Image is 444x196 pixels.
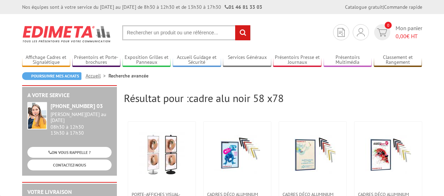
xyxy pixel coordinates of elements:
[22,21,112,47] img: Edimeta
[223,54,271,66] a: Services Généraux
[365,132,411,178] img: Cadres déco aluminium pour affiches 40 x 60 cm Coloris : Noir, bleu, rouge, alu anodisé, blanc, d...
[122,25,251,40] input: Rechercher un produit ou une référence...
[345,4,383,10] a: Catalogue gratuit
[214,132,260,178] img: Cadres déco aluminium pour affiches 30 x 40 cm Coloris : Noir, bleu, rouge, alu anodisé, blanc, d...
[372,24,422,40] a: devis rapide 0 Mon panier 0,00€ HT
[51,111,112,123] div: [PERSON_NAME][DATE] au [DATE]
[122,54,171,66] a: Exposition Grilles et Panneaux
[51,102,103,109] strong: [PHONE_NUMBER] 03
[225,4,262,10] strong: 01 46 81 33 03
[377,28,387,36] img: devis rapide
[86,73,108,79] a: Accueil
[338,28,345,37] img: devis rapide
[396,24,422,40] span: Mon panier
[51,111,112,136] div: 08h30 à 12h30 13h30 à 17h30
[27,92,112,99] h2: A votre service
[22,4,262,11] div: Nos équipes sont à votre service du [DATE] au [DATE] de 8h30 à 12h30 et de 13h30 à 17h30
[324,54,372,66] a: Présentoirs Multimédia
[290,132,336,178] img: Cadres déco aluminium pour affiches 40 x 50 cm Coloris : Noir, bleu, rouge, alu anodisé, blanc, d...
[27,102,47,129] img: widget-service.jpg
[235,25,250,40] input: rechercher
[27,160,112,170] a: CONTACTEZ-NOUS
[396,33,406,40] span: 0,00
[357,28,365,36] img: devis rapide
[385,22,392,29] span: 0
[396,32,422,40] span: € HT
[27,147,112,158] a: ON VOUS RAPPELLE ?
[173,54,221,66] a: Accueil Guidage et Sécurité
[27,189,112,195] h2: Votre livraison
[72,54,121,66] a: Présentoirs et Porte-brochures
[22,72,81,80] a: Poursuivre mes achats
[273,54,322,66] a: Présentoirs Presse et Journaux
[124,92,422,104] h2: Résultat pour :
[22,54,71,66] a: Affichage Cadres et Signalétique
[384,4,422,10] a: Commande rapide
[345,4,422,11] div: |
[189,91,284,105] span: cadre alu noir 58 x78
[374,54,422,66] a: Classement et Rangement
[139,132,185,178] img: Porte-affiches Visual-Displays® avec 2 cadres 60x80 cm, réglable en hauteur finition aluminium an...
[108,72,148,79] li: Recherche avancée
